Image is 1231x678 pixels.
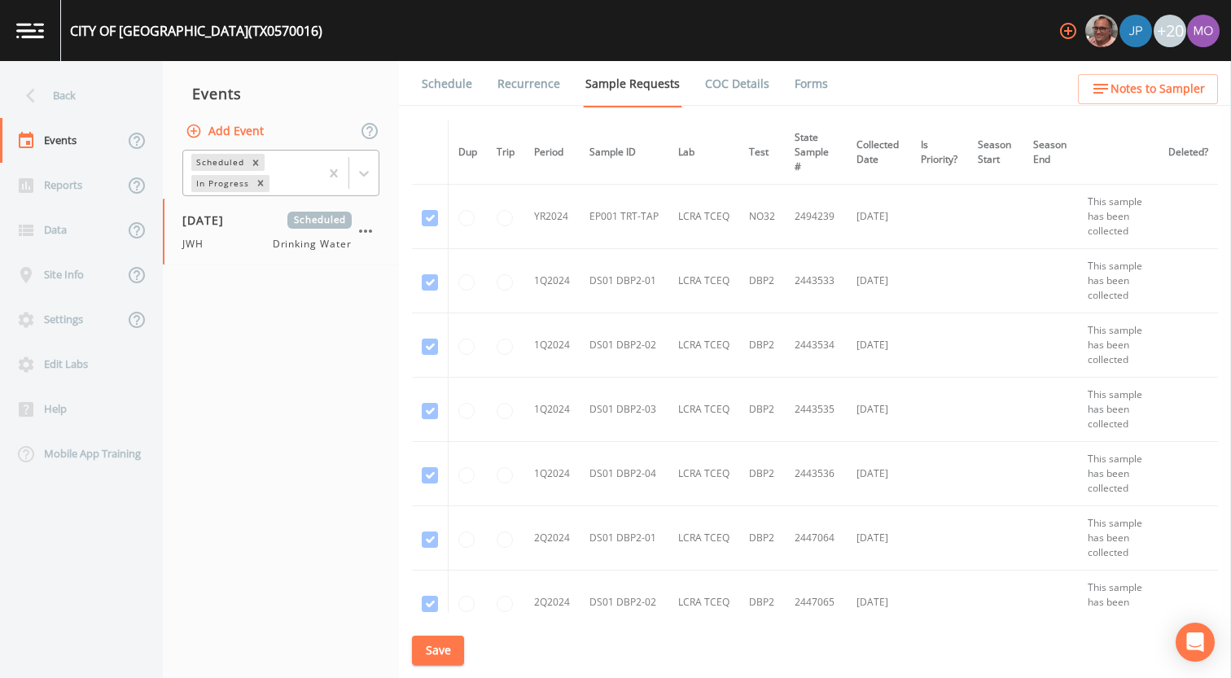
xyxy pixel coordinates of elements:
td: EP001 TRT-TAP [580,185,668,249]
th: Is Priority? [911,120,968,185]
td: LCRA TCEQ [668,571,739,635]
th: State Sample # [785,120,847,185]
img: 41241ef155101aa6d92a04480b0d0000 [1119,15,1152,47]
td: This sample has been collected [1078,442,1159,506]
td: 2Q2024 [524,571,580,635]
a: COC Details [703,61,772,107]
td: DS01 DBP2-01 [580,506,668,571]
div: Remove Scheduled [247,154,265,171]
td: 2443533 [785,249,847,313]
th: Period [524,120,580,185]
td: This sample has been collected [1078,185,1159,249]
td: LCRA TCEQ [668,442,739,506]
td: DS01 DBP2-01 [580,249,668,313]
td: DBP2 [739,313,785,378]
div: Mike Franklin [1084,15,1119,47]
td: 2Q2024 [524,506,580,571]
td: [DATE] [847,571,911,635]
span: Notes to Sampler [1111,79,1205,99]
td: LCRA TCEQ [668,185,739,249]
td: [DATE] [847,506,911,571]
td: DBP2 [739,571,785,635]
td: DBP2 [739,378,785,442]
td: DS01 DBP2-02 [580,313,668,378]
td: LCRA TCEQ [668,313,739,378]
div: +20 [1154,15,1186,47]
button: Add Event [182,116,270,147]
td: YR2024 [524,185,580,249]
td: DS01 DBP2-03 [580,378,668,442]
span: Scheduled [287,212,352,229]
span: Drinking Water [273,237,352,252]
td: 2443535 [785,378,847,442]
td: 1Q2024 [524,378,580,442]
td: DBP2 [739,506,785,571]
a: Sample Requests [583,61,682,107]
div: In Progress [191,175,252,192]
td: [DATE] [847,185,911,249]
span: [DATE] [182,212,235,229]
td: 1Q2024 [524,313,580,378]
div: Scheduled [191,154,247,171]
td: This sample has been collected [1078,378,1159,442]
div: Joshua gere Paul [1119,15,1153,47]
div: Remove In Progress [252,175,269,192]
td: This sample has been collected [1078,571,1159,635]
td: LCRA TCEQ [668,378,739,442]
th: Sample ID [580,120,668,185]
td: 2443534 [785,313,847,378]
div: Events [163,73,399,114]
td: NO32 [739,185,785,249]
a: Recurrence [495,61,563,107]
th: Trip [487,120,524,185]
td: DBP2 [739,442,785,506]
td: [DATE] [847,249,911,313]
th: Dup [449,120,488,185]
td: [DATE] [847,378,911,442]
th: Season Start [968,120,1023,185]
td: 2494239 [785,185,847,249]
td: 2447064 [785,506,847,571]
th: Test [739,120,785,185]
button: Notes to Sampler [1078,74,1218,104]
td: This sample has been collected [1078,506,1159,571]
td: 1Q2024 [524,442,580,506]
td: LCRA TCEQ [668,506,739,571]
th: Lab [668,120,739,185]
img: logo [16,23,44,38]
td: [DATE] [847,313,911,378]
td: 2447065 [785,571,847,635]
img: e2d790fa78825a4bb76dcb6ab311d44c [1085,15,1118,47]
td: [DATE] [847,442,911,506]
td: LCRA TCEQ [668,249,739,313]
span: JWH [182,237,213,252]
th: Season End [1023,120,1078,185]
td: This sample has been collected [1078,249,1159,313]
td: DBP2 [739,249,785,313]
td: DS01 DBP2-04 [580,442,668,506]
a: [DATE]ScheduledJWHDrinking Water [163,199,399,265]
td: This sample has been collected [1078,313,1159,378]
a: Forms [792,61,830,107]
button: Save [412,636,464,666]
img: 4e251478aba98ce068fb7eae8f78b90c [1187,15,1220,47]
th: Deleted? [1159,120,1218,185]
div: CITY OF [GEOGRAPHIC_DATA] (TX0570016) [70,21,322,41]
div: Open Intercom Messenger [1176,623,1215,662]
td: 1Q2024 [524,249,580,313]
th: Collected Date [847,120,911,185]
td: DS01 DBP2-02 [580,571,668,635]
td: 2443536 [785,442,847,506]
a: Schedule [419,61,475,107]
